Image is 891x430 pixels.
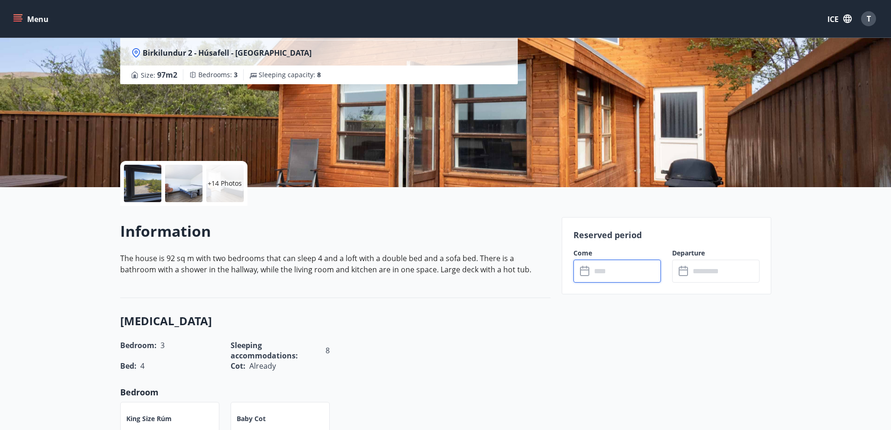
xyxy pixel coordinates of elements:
font: Information [120,221,211,241]
button: menu [11,10,52,27]
font: : [134,361,137,371]
font: Bedroom [120,386,159,398]
font: Bedrooms [198,70,230,79]
font: Sleeping accommodations [231,340,296,361]
font: m2 [166,70,177,80]
font: Bedroom [120,340,154,350]
font: Menu [27,14,49,24]
button: T [857,7,880,30]
font: : [313,70,315,79]
font: 8 [326,345,330,356]
font: Reserved period [573,229,642,241]
font: ICE [827,14,839,24]
font: : [153,71,155,80]
font: 3 [234,70,238,79]
font: +14 Photos [208,179,242,188]
font: 97 [157,70,166,80]
font: T [867,14,871,24]
font: [MEDICAL_DATA] [120,313,212,328]
font: Baby cot [237,414,266,423]
p: King Size rúm [126,414,172,423]
font: Cot [231,361,243,371]
font: : [243,361,246,371]
font: Bed [120,361,134,371]
font: 4 [140,361,145,371]
font: Size [141,71,153,80]
font: : [154,340,157,350]
font: Already [249,361,276,371]
font: Departure [672,248,705,257]
font: 3 [160,340,165,350]
font: Come [573,248,592,257]
font: : [230,70,232,79]
button: ICE [824,10,855,28]
font: 8 [317,70,321,79]
font: Birkilundur 2 - Húsafell - [GEOGRAPHIC_DATA] [143,48,311,58]
font: The house is 92 sq m with two bedrooms that can sleep 4 and a loft with a double bed and a sofa b... [120,253,531,275]
font: Sleeping capacity [259,70,313,79]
